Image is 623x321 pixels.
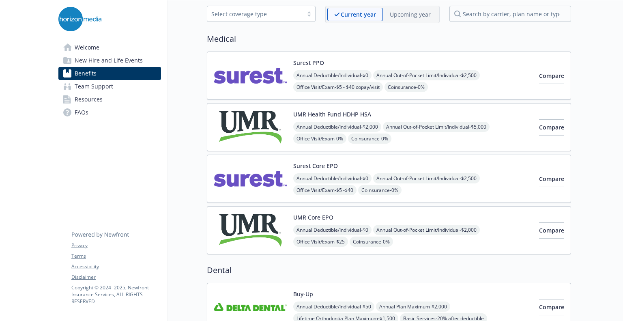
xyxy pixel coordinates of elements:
span: Annual Deductible/Individual - $50 [293,302,374,312]
span: Annual Deductible/Individual - $0 [293,70,372,80]
p: Upcoming year [390,10,431,19]
span: Annual Plan Maximum - $2,000 [376,302,450,312]
a: Benefits [58,67,161,80]
a: FAQs [58,106,161,119]
span: Compare [539,175,564,183]
span: Annual Out-of-Pocket Limit/Individual - $2,000 [373,225,480,235]
span: Coinsurance - 0% [348,134,391,144]
a: Accessibility [71,263,161,270]
img: UMR carrier logo [214,110,287,144]
h2: Medical [207,33,571,45]
span: Coinsurance - 0% [350,237,393,247]
span: Benefits [75,67,97,80]
span: Team Support [75,80,113,93]
span: Annual Deductible/Individual - $0 [293,225,372,235]
span: Annual Out-of-Pocket Limit/Individual - $2,500 [373,70,480,80]
a: Welcome [58,41,161,54]
span: Office Visit/Exam - 0% [293,134,346,144]
span: Welcome [75,41,99,54]
a: New Hire and Life Events [58,54,161,67]
button: UMR Health Fund HDHP HSA [293,110,371,118]
span: Office Visit/Exam - $5 - $40 copay/visit [293,82,383,92]
a: Team Support [58,80,161,93]
span: Office Visit/Exam - $25 [293,237,348,247]
button: Compare [539,119,564,136]
a: Privacy [71,242,161,249]
span: Office Visit/Exam - $5 -$40 [293,185,357,195]
input: search by carrier, plan name or type [449,6,571,22]
span: Coinsurance - 0% [358,185,402,195]
button: Compare [539,299,564,315]
button: Compare [539,171,564,187]
span: Annual Out-of-Pocket Limit/Individual - $2,500 [373,173,480,183]
span: FAQs [75,106,88,119]
h2: Dental [207,264,571,276]
a: Terms [71,252,161,260]
img: Surest carrier logo [214,162,287,196]
span: Compare [539,226,564,234]
span: Compare [539,303,564,311]
button: UMR Core EPO [293,213,333,222]
span: Annual Deductible/Individual - $2,000 [293,122,381,132]
span: Compare [539,72,564,80]
button: Compare [539,222,564,239]
p: Current year [341,10,376,19]
span: Compare [539,123,564,131]
img: UMR carrier logo [214,213,287,248]
p: Copyright © 2024 - 2025 , Newfront Insurance Services, ALL RIGHTS RESERVED [71,284,161,305]
span: Annual Deductible/Individual - $0 [293,173,372,183]
img: Surest carrier logo [214,58,287,93]
button: Surest Core EPO [293,162,338,170]
div: Select coverage type [211,10,299,18]
span: Annual Out-of-Pocket Limit/Individual - $5,000 [383,122,490,132]
button: Compare [539,68,564,84]
button: Buy-Up [293,290,313,298]
a: Resources [58,93,161,106]
span: New Hire and Life Events [75,54,143,67]
button: Surest PPO [293,58,324,67]
span: Coinsurance - 0% [385,82,428,92]
a: Disclaimer [71,274,161,281]
span: Resources [75,93,103,106]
